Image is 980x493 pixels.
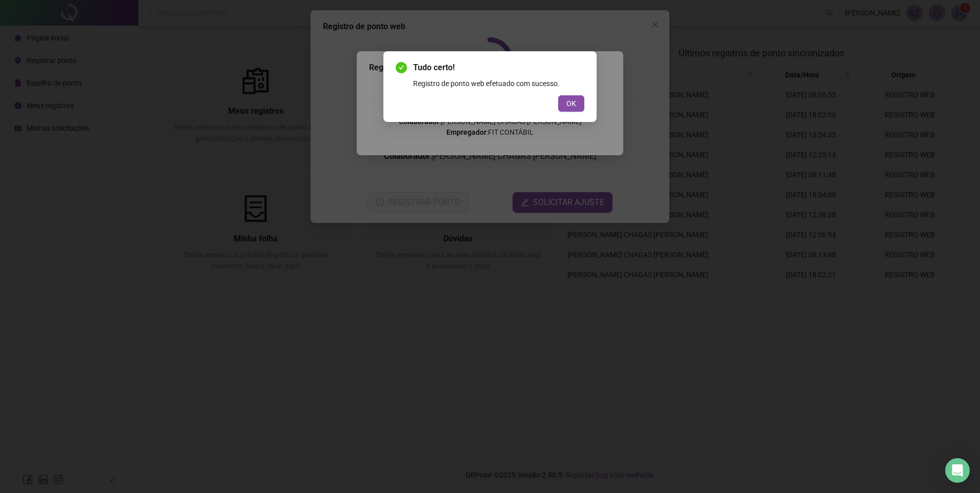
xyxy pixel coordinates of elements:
[396,62,407,73] span: check-circle
[558,95,584,112] button: OK
[566,98,576,109] span: OK
[945,458,970,483] div: Open Intercom Messenger
[413,78,584,89] div: Registro de ponto web efetuado com sucesso.
[413,61,584,74] span: Tudo certo!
